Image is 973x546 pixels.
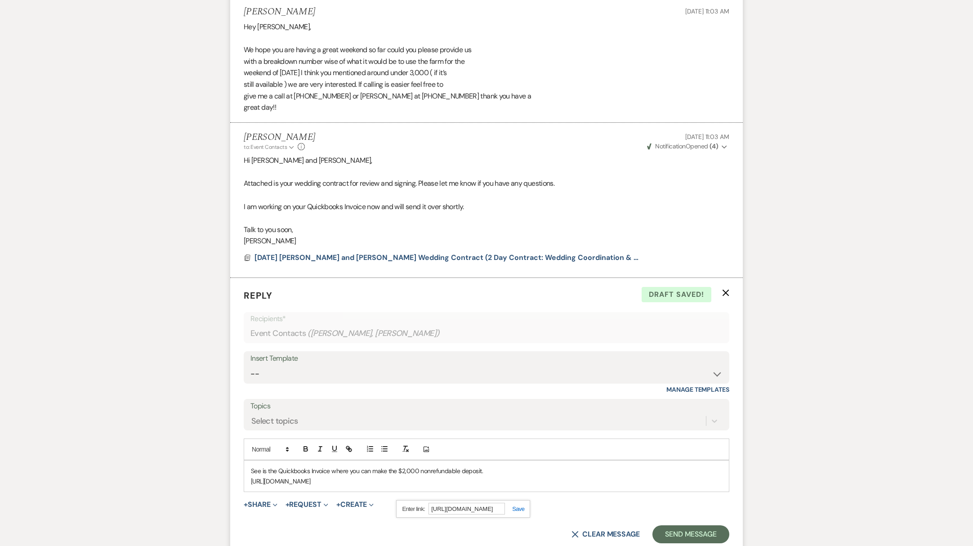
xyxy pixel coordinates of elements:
[685,7,729,15] span: [DATE] 11:03 AM
[254,252,643,263] button: [DATE] [PERSON_NAME] and [PERSON_NAME] Wedding Contract (2 Day Contract: Wedding Coordination & A...
[710,142,718,150] strong: ( 4 )
[308,327,440,340] span: ( [PERSON_NAME], [PERSON_NAME] )
[647,142,718,150] span: Opened
[642,287,711,302] span: Draft saved!
[244,178,729,189] p: Attached is your wedding contract for review and signing. Please let me know if you have any ques...
[254,253,684,262] span: [DATE] [PERSON_NAME] and [PERSON_NAME] Wedding Contract (2 Day Contract: Wedding Coordination & A...
[666,385,729,394] a: Manage Templates
[244,501,277,508] button: Share
[250,352,723,365] div: Insert Template
[428,503,505,515] input: https://quilljs.com
[286,501,328,508] button: Request
[250,313,723,325] p: Recipients*
[685,133,729,141] span: [DATE] 11:03 AM
[244,143,287,151] span: to: Event Contacts
[336,501,374,508] button: Create
[251,415,298,427] div: Select topics
[646,142,729,151] button: NotificationOpened (4)
[244,155,729,166] p: Hi [PERSON_NAME] and [PERSON_NAME],
[244,201,729,213] p: I am working on your Quickbooks Invoice now and will send it over shortly.
[244,501,248,508] span: +
[652,525,729,543] button: Send Message
[571,531,640,538] button: Clear message
[251,476,722,486] p: [URL][DOMAIN_NAME]
[244,132,315,143] h5: [PERSON_NAME]
[244,235,729,247] p: [PERSON_NAME]
[251,466,722,476] p: See is the Quickbooks Invoice where you can make the $2,000 nonrefundable deposit.
[244,290,272,301] span: Reply
[244,224,729,236] p: Talk to you soon,
[336,501,340,508] span: +
[286,501,290,508] span: +
[244,21,729,113] div: Hey [PERSON_NAME], We hope you are having a great weekend so far could you please provide us with...
[244,143,295,151] button: to: Event Contacts
[244,6,315,18] h5: [PERSON_NAME]
[250,325,723,342] div: Event Contacts
[655,142,685,150] span: Notification
[250,400,723,413] label: Topics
